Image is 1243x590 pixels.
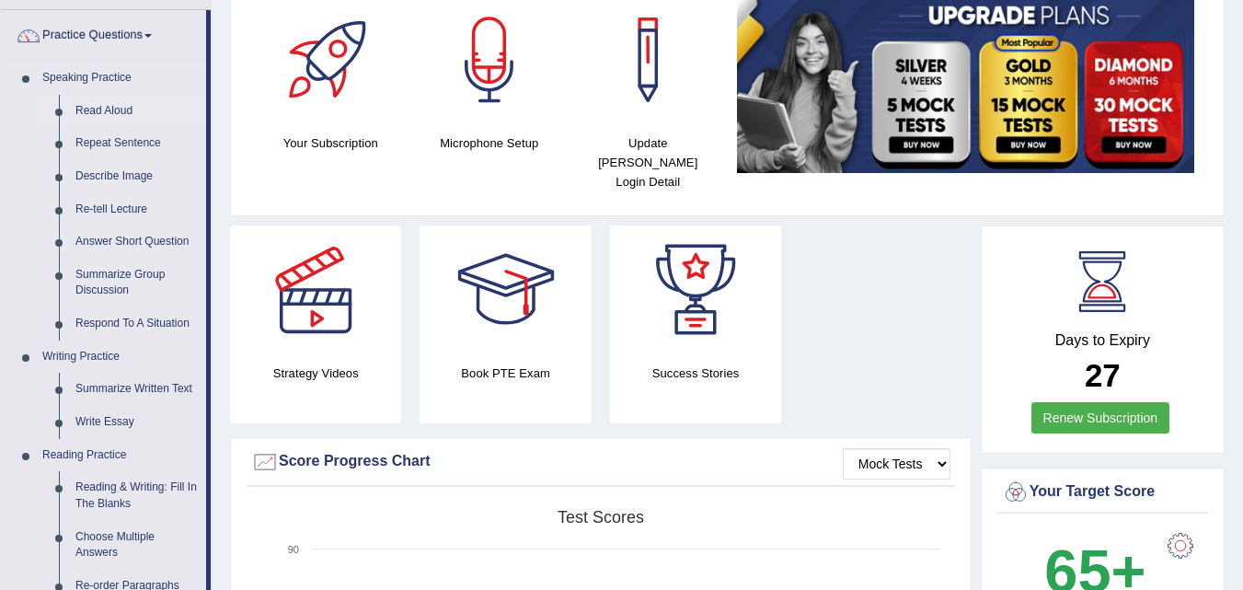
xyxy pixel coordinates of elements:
h4: Days to Expiry [1002,332,1203,349]
a: Speaking Practice [34,62,206,95]
a: Respond To A Situation [67,307,206,341]
a: Summarize Group Discussion [67,259,206,307]
div: Your Target Score [1002,479,1203,506]
a: Re-tell Lecture [67,193,206,226]
a: Repeat Sentence [67,127,206,160]
tspan: Test scores [558,508,644,526]
a: Reading & Writing: Fill In The Blanks [67,471,206,520]
a: Practice Questions [1,10,206,56]
a: Read Aloud [67,95,206,128]
b: 27 [1085,357,1121,393]
a: Renew Subscription [1031,402,1170,434]
a: Reading Practice [34,439,206,472]
a: Describe Image [67,160,206,193]
a: Writing Practice [34,341,206,374]
a: Summarize Written Text [67,373,206,406]
text: 90 [288,544,299,555]
a: Answer Short Question [67,226,206,259]
h4: Strategy Videos [230,364,401,383]
a: Write Essay [67,406,206,439]
h4: Your Subscription [260,133,401,153]
a: Choose Multiple Answers [67,521,206,570]
h4: Book PTE Exam [420,364,591,383]
div: Score Progress Chart [251,448,950,476]
h4: Success Stories [610,364,781,383]
h4: Update [PERSON_NAME] Login Detail [578,133,719,191]
h4: Microphone Setup [420,133,560,153]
